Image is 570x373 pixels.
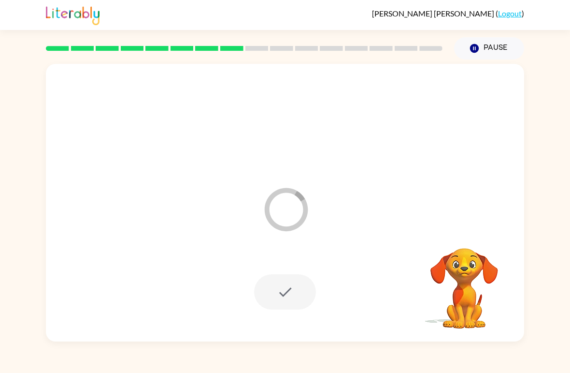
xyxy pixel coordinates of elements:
button: Pause [454,37,524,60]
span: [PERSON_NAME] [PERSON_NAME] [372,9,496,18]
img: Literably [46,4,100,25]
a: Logout [498,9,522,18]
div: ( ) [372,9,524,18]
video: Your browser must support playing .mp4 files to use Literably. Please try using another browser. [416,233,513,330]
